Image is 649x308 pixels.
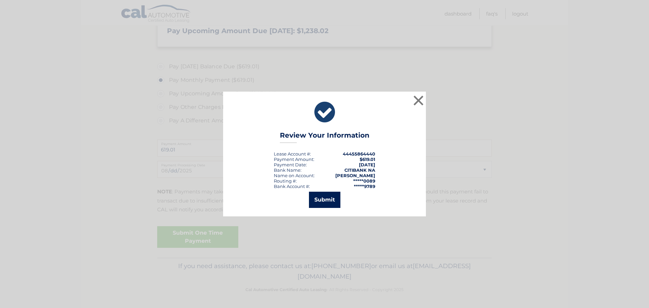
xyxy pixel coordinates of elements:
[274,184,310,189] div: Bank Account #:
[344,167,375,173] strong: CITIBANK NA
[280,131,369,143] h3: Review Your Information
[274,151,311,157] div: Lease Account #:
[274,162,307,167] div: :
[343,151,375,157] strong: 44455864440
[274,162,306,167] span: Payment Date
[335,173,375,178] strong: [PERSON_NAME]
[274,157,314,162] div: Payment Amount:
[274,167,302,173] div: Bank Name:
[359,162,375,167] span: [DATE]
[274,178,297,184] div: Routing #:
[274,173,315,178] div: Name on Account:
[360,157,375,162] span: $619.01
[309,192,340,208] button: Submit
[412,94,425,107] button: ×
